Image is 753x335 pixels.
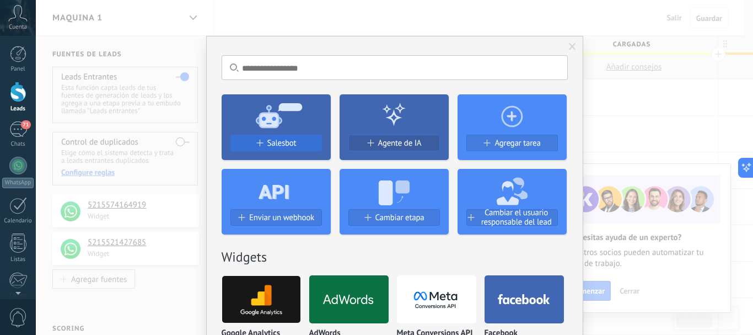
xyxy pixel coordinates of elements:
button: Cambiar el usuario responsable del lead [466,209,558,226]
button: Agregar tarea [466,135,558,151]
button: Agente de IA [348,135,440,151]
div: Chats [2,141,34,148]
span: Cuenta [9,24,27,31]
span: Salesbot [267,139,297,148]
div: Calendario [2,217,34,225]
div: Panel [2,66,34,73]
span: Agregar tarea [494,139,540,148]
span: 71 [21,120,30,129]
img: google_analytics.png [222,273,300,326]
button: Salesbot [230,135,322,151]
span: Enviar un webhook [249,213,314,222]
span: Cambiar el usuario responsable del lead [476,208,557,227]
button: Enviar un webhook [230,209,322,226]
div: Listas [2,256,34,263]
div: Leads [2,105,34,113]
h2: Widgets [222,248,568,265]
div: WhatsApp [2,178,34,188]
button: Cambiar etapa [348,209,440,226]
span: Cambiar etapa [375,213,424,222]
span: Agente de IA [378,139,422,148]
